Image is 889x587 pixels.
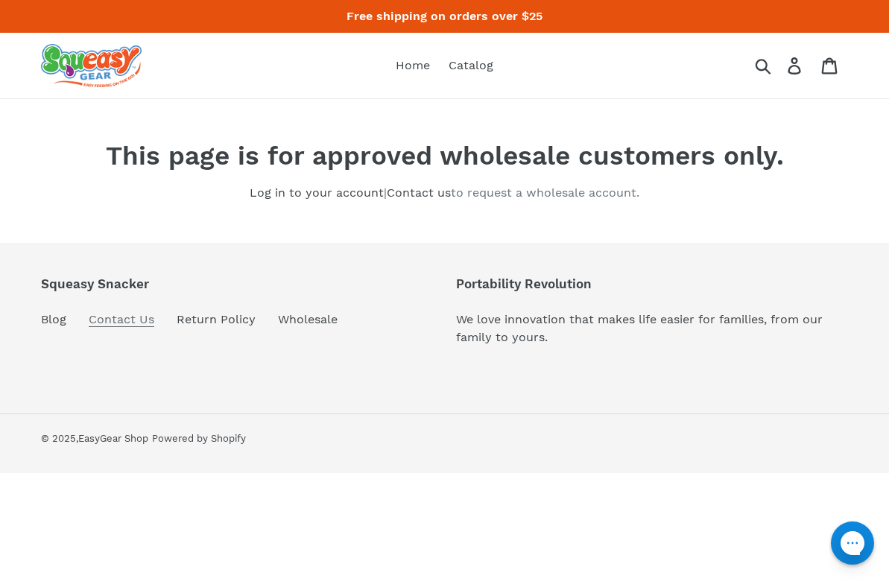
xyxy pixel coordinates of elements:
p: Portability Revolution [456,276,849,291]
a: Home [388,54,437,77]
a: EasyGear Shop [78,433,148,444]
a: Return Policy [177,312,256,326]
img: squeasy gear snacker portable food pouch [41,44,142,87]
p: Squeasy Snacker [41,276,338,291]
a: Catalog [441,54,501,77]
p: We love innovation that makes life easier for families, from our family to yours. [456,311,849,346]
small: © 2025, [41,433,148,444]
span: Catalog [449,58,493,73]
a: Contact us [387,185,451,200]
a: Contact Us [89,312,154,327]
a: Blog [41,312,66,326]
a: Log in to your account [250,185,384,200]
a: Wholesale [278,312,338,326]
a: Powered by Shopify [152,433,246,444]
span: Home [396,58,430,73]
